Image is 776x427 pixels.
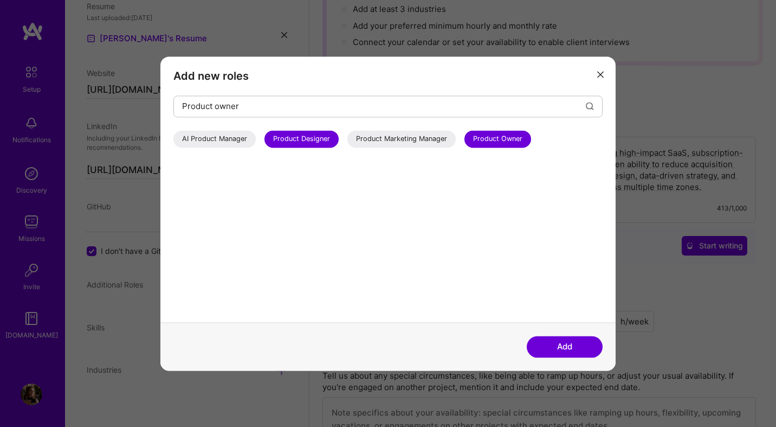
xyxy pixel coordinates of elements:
[173,69,603,82] h3: Add new roles
[347,130,456,148] div: Product Marketing Manager
[182,92,586,120] input: Search...
[464,130,531,148] div: Product Owner
[173,130,256,148] div: AI Product Manager
[160,56,616,371] div: modal
[597,72,604,78] i: icon Close
[586,102,594,110] i: icon Search
[527,336,603,358] button: Add
[264,130,339,148] div: Product Designer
